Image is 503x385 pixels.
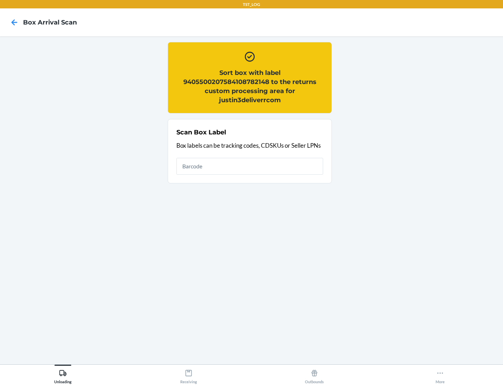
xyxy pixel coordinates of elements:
[176,68,323,105] h2: Sort box with label 9405500207584108782148 to the returns custom processing area for justin3deliv...
[180,366,197,384] div: Receiving
[176,158,323,175] input: Barcode
[251,365,377,384] button: Outbounds
[54,366,72,384] div: Unloading
[23,18,77,27] h4: Box Arrival Scan
[243,1,260,8] p: TST_LOG
[305,366,324,384] div: Outbounds
[176,128,226,137] h2: Scan Box Label
[126,365,251,384] button: Receiving
[176,141,323,150] p: Box labels can be tracking codes, CDSKUs or Seller LPNs
[377,365,503,384] button: More
[436,366,445,384] div: More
